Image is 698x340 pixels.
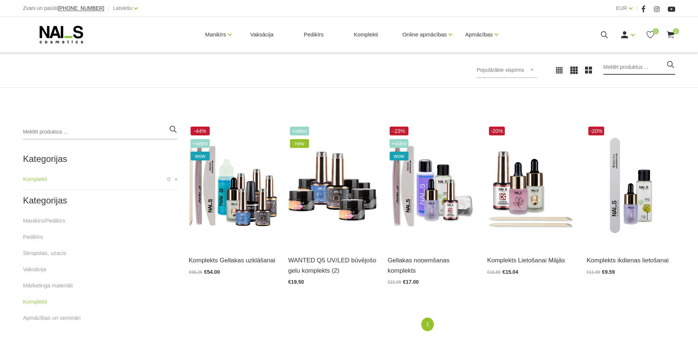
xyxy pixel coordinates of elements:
[205,20,226,49] a: Manikīrs
[189,318,675,331] nav: catalog-product-list
[588,127,604,135] span: -20%
[23,216,65,225] a: Manikīrs/Pedikīrs
[244,17,279,52] a: Vaksācija
[189,125,277,246] img: Gellakas uzklāšanas komplektā ietilpst:Wipe Off Solutions 3in1/30mlBrilliant Bond Bezskābes praim...
[388,280,401,285] span: €21.99
[602,269,615,275] span: €9.59
[191,139,210,148] span: +Video
[288,125,376,246] img: Wanted gelu starta komplekta ietilpst:- Quick Builder Clear HYBRID bāze UV/LED, 8 ml;- Quick Crys...
[489,127,505,135] span: -20%
[465,20,493,49] a: Apmācības
[288,279,304,285] span: €19.50
[616,4,627,13] a: EUR
[390,127,409,135] span: -23%
[108,4,109,13] span: |
[23,154,178,164] h2: Kategorijas
[23,297,47,306] a: Komplekti
[191,127,210,135] span: -44%
[388,125,476,246] img: Gellakas noņemšanas komplekts ietver▪️ Līdzeklis Gellaku un citu Soak Off produktu noņemšanai (10...
[23,233,43,241] a: Pedikīrs
[403,279,419,285] span: €17.00
[587,125,675,246] img: Komplektā ietilst: - Organic Lotion Lithi&amp;Jasmine 50 ml; - Melleņu Kutikulu eļļa 15 ml; - Woo...
[23,175,47,184] a: Komplekti
[23,196,178,205] h2: Kategorijas
[23,4,104,13] div: Zvani un pasūti
[666,30,675,39] a: 0
[587,270,600,275] span: €11.99
[636,4,638,13] span: |
[174,175,178,184] a: +
[646,30,655,39] a: 0
[487,270,501,275] span: €18.80
[23,281,72,290] a: Mārketinga materiāli
[189,255,277,265] a: Komplekts Gellakas uzklāšanai
[653,28,659,34] span: 0
[58,6,104,11] a: [PHONE_NUMBER]
[288,255,376,275] a: WANTED Q5 UV/LED būvējošo gelu komplekts (2)
[388,255,476,275] a: Gellakas noņemšanas komplekts
[290,139,309,148] span: new
[23,125,178,139] input: Meklēt produktus ...
[390,139,409,148] span: +Video
[298,17,329,52] a: Pedikīrs
[348,17,384,52] a: Komplekti
[487,125,575,246] img: Komplektā ietilpst:- Keratīna līdzeklis bojātu nagu atjaunošanai, 14 ml,- Kutikulas irdinātājs ar...
[476,67,524,73] span: Populārākie vispirms
[402,20,447,49] a: Online apmācības
[390,152,409,160] span: wow
[603,60,675,75] input: Meklēt produktus ...
[487,255,575,265] a: Komplekts Lietošanai Mājās
[189,270,202,275] span: €96.25
[23,265,46,274] a: Vaksācija
[587,255,675,265] a: Komplekts ikdienas lietošanai
[421,318,434,331] a: 1
[23,249,66,258] a: Skropstas, uzacis
[113,4,132,13] a: Latviešu
[673,28,679,34] span: 0
[23,314,81,322] a: Apmācības un semināri
[204,269,220,275] span: €54.00
[58,5,104,11] span: [PHONE_NUMBER]
[167,175,170,184] span: 0
[191,152,210,160] span: wow
[503,269,518,275] span: €15.04
[290,127,309,135] span: +Video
